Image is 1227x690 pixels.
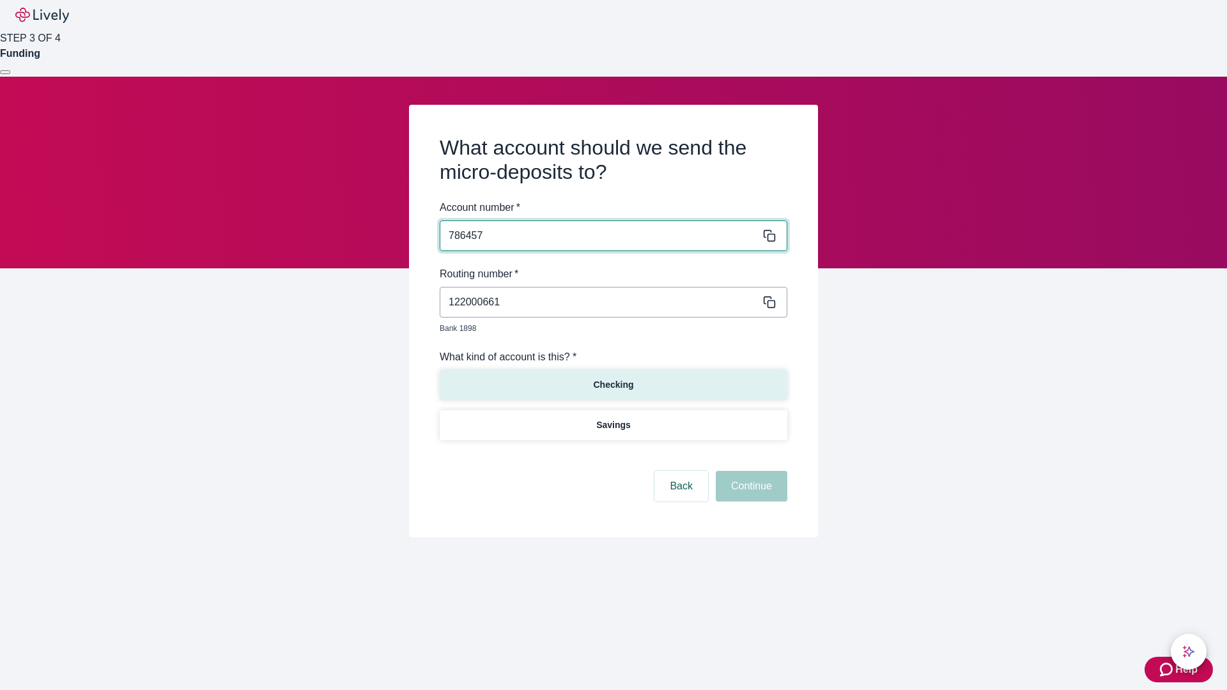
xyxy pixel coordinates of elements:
label: Routing number [440,266,518,282]
span: Help [1175,662,1198,677]
p: Bank 1898 [440,323,778,334]
svg: Lively AI Assistant [1182,645,1195,658]
svg: Zendesk support icon [1160,662,1175,677]
p: Checking [593,378,633,392]
p: Savings [596,418,631,432]
label: What kind of account is this? * [440,349,576,365]
button: Copy message content to clipboard [760,227,778,245]
button: chat [1171,634,1207,670]
button: Checking [440,370,787,400]
svg: Copy to clipboard [763,296,776,309]
button: Back [654,471,708,502]
button: Savings [440,410,787,440]
button: Copy message content to clipboard [760,293,778,311]
img: Lively [15,8,69,23]
label: Account number [440,200,520,215]
h2: What account should we send the micro-deposits to? [440,135,787,185]
button: Zendesk support iconHelp [1145,657,1213,682]
svg: Copy to clipboard [763,229,776,242]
